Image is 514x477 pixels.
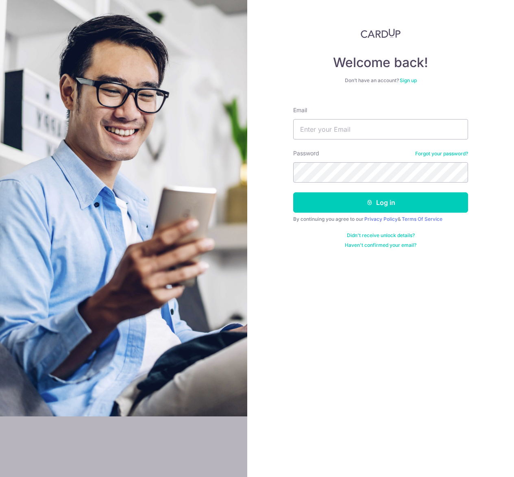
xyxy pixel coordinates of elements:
a: Terms Of Service [402,216,442,222]
div: By continuing you agree to our & [293,216,468,222]
a: Sign up [400,77,417,83]
button: Log in [293,192,468,213]
a: Didn't receive unlock details? [347,232,415,239]
label: Email [293,106,307,114]
a: Haven't confirmed your email? [345,242,416,248]
div: Don’t have an account? [293,77,468,84]
img: CardUp Logo [361,28,401,38]
h4: Welcome back! [293,54,468,71]
a: Forgot your password? [415,150,468,157]
a: Privacy Policy [364,216,398,222]
label: Password [293,149,319,157]
input: Enter your Email [293,119,468,139]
